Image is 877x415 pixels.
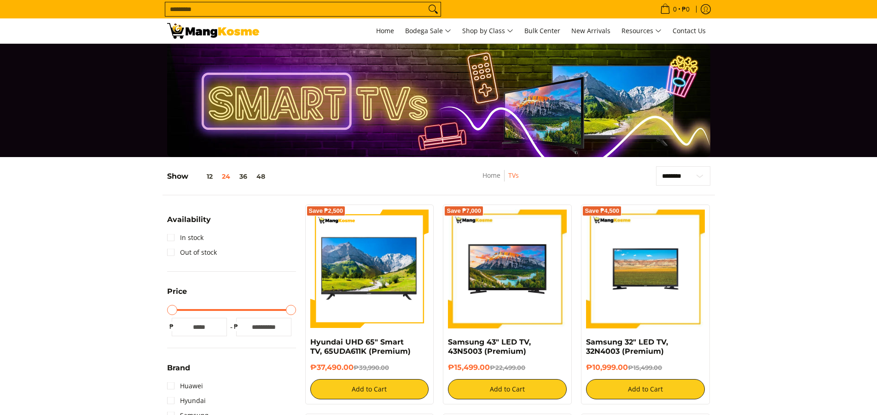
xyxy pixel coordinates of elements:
[617,18,666,43] a: Resources
[310,379,429,399] button: Add to Cart
[508,171,519,180] a: TVs
[310,363,429,372] h6: ₱37,490.00
[309,208,343,214] span: Save ₱2,500
[167,216,211,230] summary: Open
[167,172,270,181] h5: Show
[167,230,203,245] a: In stock
[167,364,190,372] span: Brand
[310,210,429,328] img: Hyundai UHD 65" Smart TV, 65UDA611K (Premium)
[448,338,531,356] a: Samsung 43" LED TV, 43N5003 (Premium)
[217,173,235,180] button: 24
[252,173,270,180] button: 48
[447,208,481,214] span: Save ₱7,000
[673,26,706,35] span: Contact Us
[310,338,411,356] a: Hyundai UHD 65" Smart TV, 65UDA611K (Premium)
[524,26,560,35] span: Bulk Center
[268,18,710,43] nav: Main Menu
[448,379,567,399] button: Add to Cart
[520,18,565,43] a: Bulk Center
[401,18,456,43] a: Bodega Sale
[462,25,513,37] span: Shop by Class
[680,6,691,12] span: ₱0
[586,338,668,356] a: Samsung 32" LED TV, 32N4003 (Premium)
[405,25,451,37] span: Bodega Sale
[668,18,710,43] a: Contact Us
[354,364,389,371] del: ₱39,990.00
[167,364,190,379] summary: Open
[426,2,441,16] button: Search
[448,210,567,328] img: samsung-43-inch-led-tv-full-view- mang-kosme
[167,322,176,331] span: ₱
[167,288,187,302] summary: Open
[586,210,705,328] img: samsung-32-inch-led-tv-full-view-mang-kosme
[430,170,571,191] nav: Breadcrumbs
[672,6,678,12] span: 0
[571,26,610,35] span: New Arrivals
[621,25,662,37] span: Resources
[448,363,567,372] h6: ₱15,499.00
[567,18,615,43] a: New Arrivals
[458,18,518,43] a: Shop by Class
[167,393,206,408] a: Hyundai
[372,18,399,43] a: Home
[585,208,619,214] span: Save ₱4,500
[167,288,187,295] span: Price
[232,322,241,331] span: ₱
[235,173,252,180] button: 36
[167,379,203,393] a: Huawei
[167,245,217,260] a: Out of stock
[628,364,662,371] del: ₱15,499.00
[586,379,705,399] button: Add to Cart
[657,4,692,14] span: •
[376,26,394,35] span: Home
[188,173,217,180] button: 12
[167,23,259,39] img: TVs - Premium Television Brands l Mang Kosme
[482,171,500,180] a: Home
[586,363,705,372] h6: ₱10,999.00
[490,364,525,371] del: ₱22,499.00
[167,216,211,223] span: Availability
